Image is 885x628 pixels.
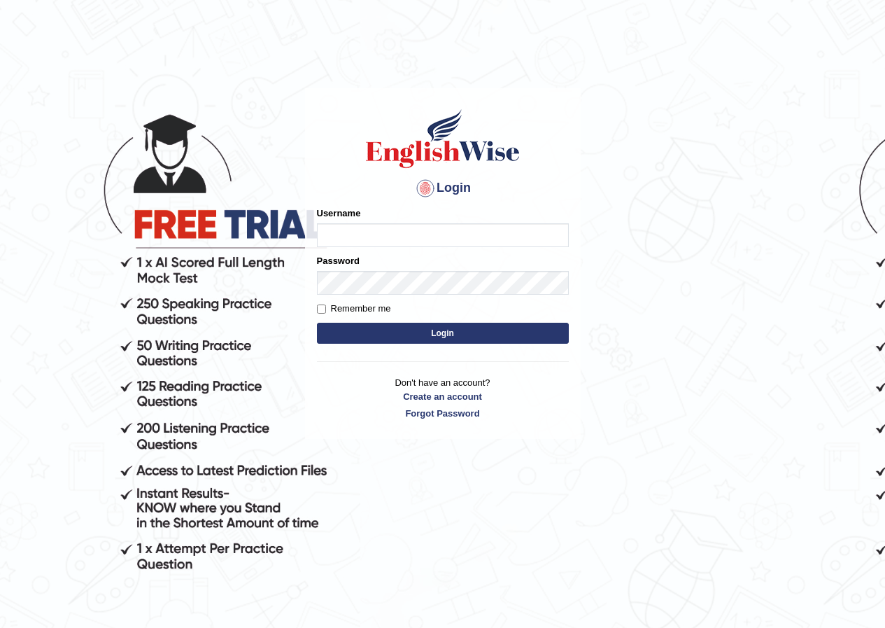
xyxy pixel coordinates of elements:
[317,407,569,420] a: Forgot Password
[317,302,391,316] label: Remember me
[317,207,361,220] label: Username
[363,107,523,170] img: Logo of English Wise sign in for intelligent practice with AI
[317,177,569,200] h4: Login
[317,305,326,314] input: Remember me
[317,323,569,344] button: Login
[317,254,360,267] label: Password
[317,376,569,419] p: Don't have an account?
[317,390,569,403] a: Create an account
